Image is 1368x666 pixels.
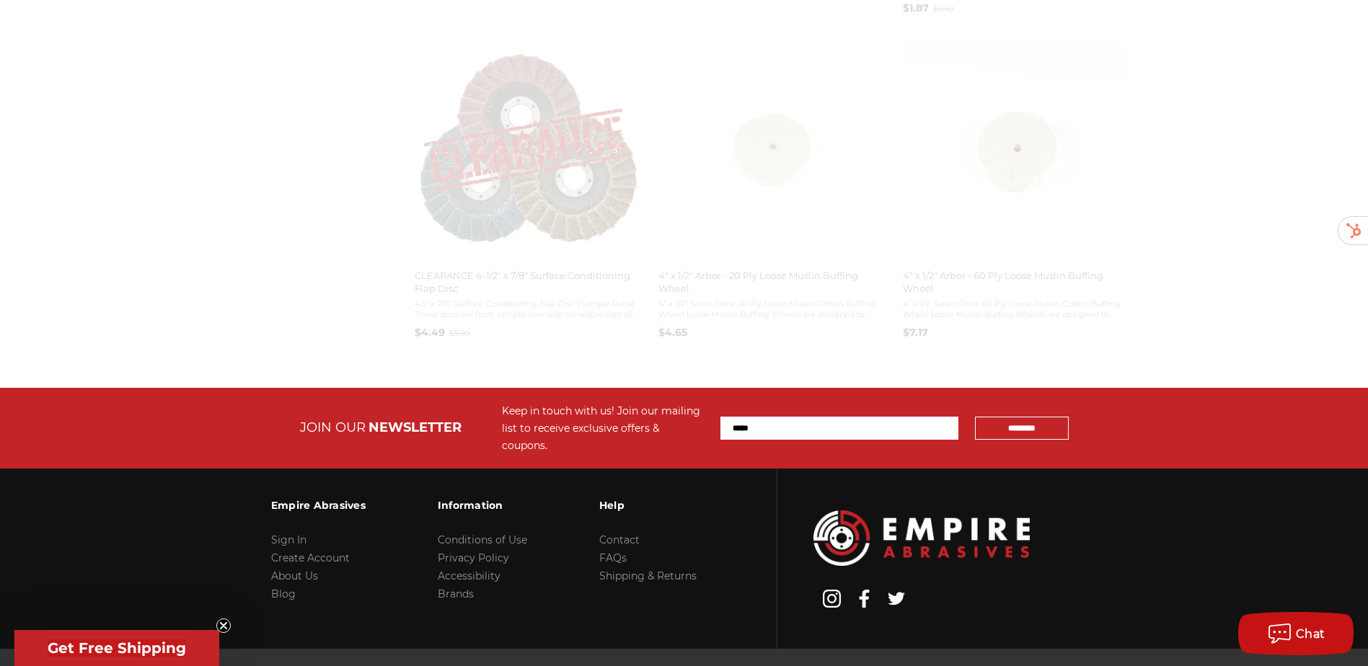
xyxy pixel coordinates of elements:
[502,402,706,454] div: Keep in touch with us! Join our mailing list to receive exclusive offers & coupons.
[438,587,474,600] a: Brands
[438,490,527,520] h3: Information
[599,533,640,546] a: Contact
[271,569,318,582] a: About Us
[438,569,500,582] a: Accessibility
[271,490,366,520] h3: Empire Abrasives
[271,551,350,564] a: Create Account
[438,533,527,546] a: Conditions of Use
[599,569,697,582] a: Shipping & Returns
[300,419,366,435] span: JOIN OUR
[599,551,627,564] a: FAQs
[599,490,697,520] h3: Help
[271,533,306,546] a: Sign In
[14,630,219,666] div: Get Free ShippingClose teaser
[1238,612,1354,655] button: Chat
[216,618,231,633] button: Close teaser
[48,639,186,657] span: Get Free Shipping
[1296,627,1325,641] span: Chat
[369,419,462,435] span: NEWSLETTER
[271,587,296,600] a: Blog
[438,551,509,564] a: Privacy Policy
[813,510,1030,566] img: Empire Abrasives Logo Image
